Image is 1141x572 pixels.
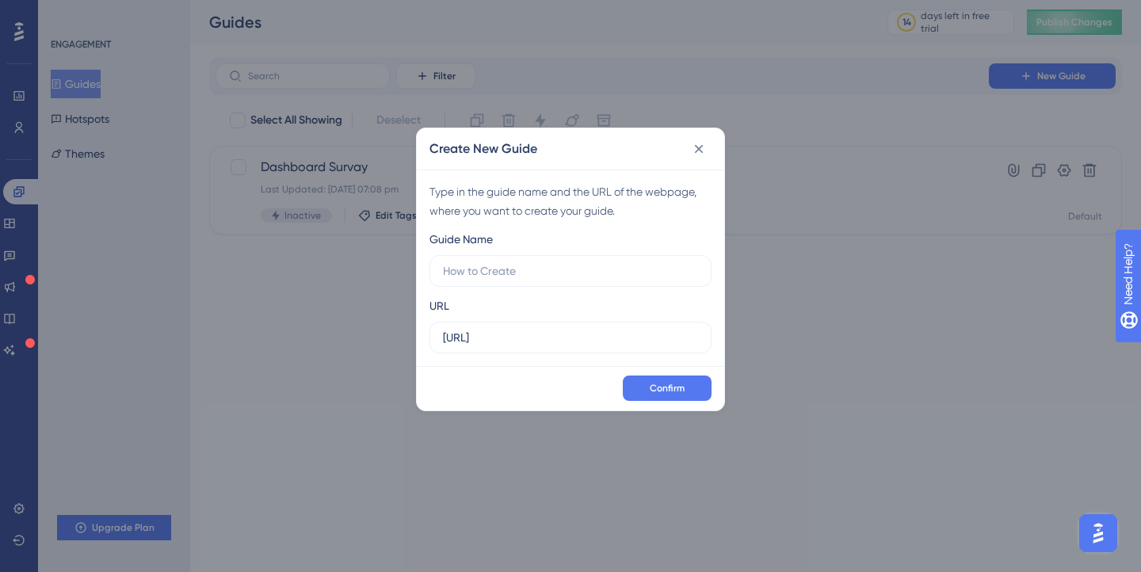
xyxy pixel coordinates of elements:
[650,382,685,395] span: Confirm
[1074,509,1122,557] iframe: UserGuiding AI Assistant Launcher
[443,329,698,346] input: https://www.example.com
[429,230,493,249] div: Guide Name
[429,182,712,220] div: Type in the guide name and the URL of the webpage, where you want to create your guide.
[37,4,99,23] span: Need Help?
[429,139,537,158] h2: Create New Guide
[443,262,698,280] input: How to Create
[429,296,449,315] div: URL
